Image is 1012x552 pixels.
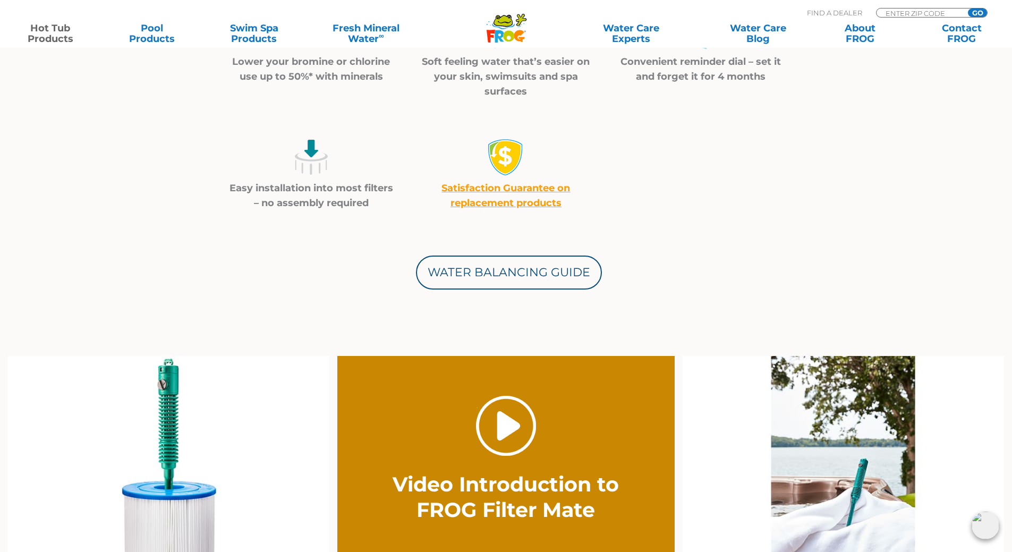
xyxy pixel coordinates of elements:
img: openIcon [972,512,999,539]
a: Swim SpaProducts [215,23,294,44]
p: Easy installation into most filters – no assembly required [227,181,396,210]
input: GO [968,9,987,17]
a: Water CareExperts [567,23,695,44]
p: Convenient reminder dial – set it and forget it for 4 months [617,54,785,84]
a: PoolProducts [113,23,192,44]
a: Fresh MineralWater∞ [316,23,415,44]
p: Soft feeling water that’s easier on your skin, swimsuits and spa surfaces [422,54,590,99]
a: Water Balancing Guide [416,256,602,290]
sup: ∞ [379,31,384,40]
a: Play Video [476,396,536,456]
img: money-back1-small [487,139,524,176]
a: Hot TubProducts [11,23,90,44]
p: Lower your bromine or chlorine use up to 50%* with minerals [227,54,396,84]
a: Satisfaction Guarantee on replacement products [441,182,570,209]
input: Zip Code Form [885,9,956,18]
a: ContactFROG [922,23,1001,44]
a: AboutFROG [820,23,899,44]
a: Water CareBlog [718,23,797,44]
p: Find A Dealer [807,8,862,18]
img: icon-easy-install [293,139,330,176]
h2: Video Introduction to FROG Filter Mate [388,472,624,523]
